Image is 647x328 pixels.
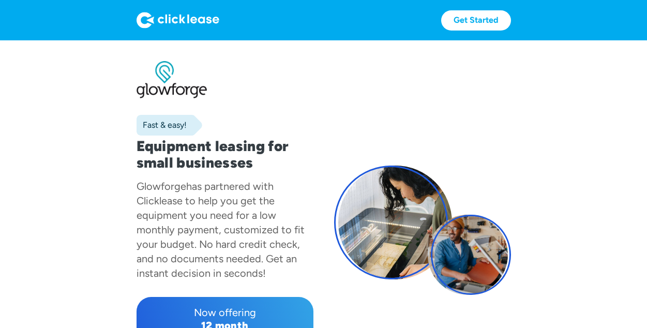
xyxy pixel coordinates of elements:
div: Now offering [145,305,305,320]
div: Glowforge [137,180,186,192]
img: Logo [137,12,219,28]
div: has partnered with Clicklease to help you get the equipment you need for a low monthly payment, c... [137,180,305,279]
div: Fast & easy! [137,120,187,130]
a: Get Started [441,10,511,31]
h1: Equipment leasing for small businesses [137,138,313,171]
